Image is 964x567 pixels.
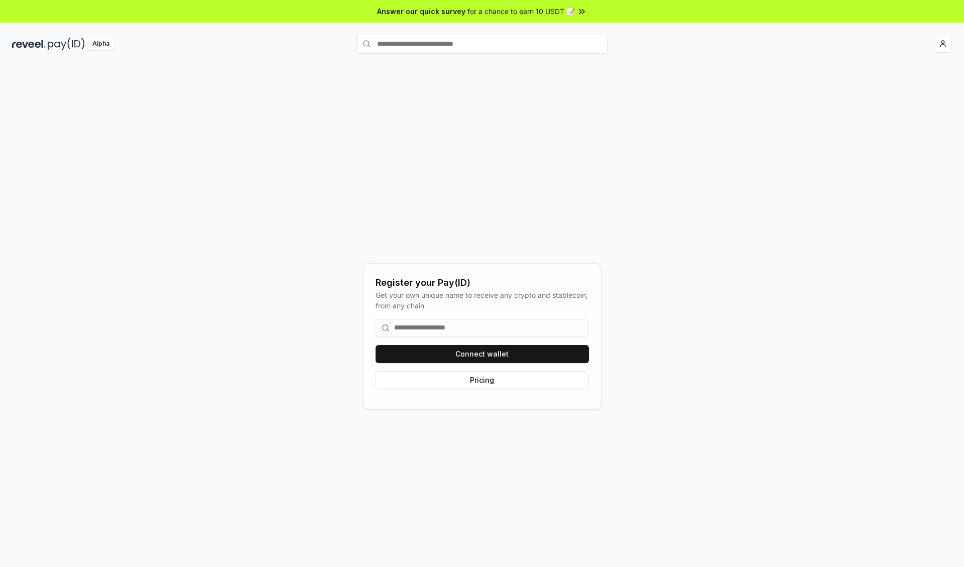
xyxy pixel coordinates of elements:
img: pay_id [48,38,85,50]
div: Alpha [87,38,115,50]
button: Connect wallet [376,345,589,363]
div: Register your Pay(ID) [376,276,589,290]
img: reveel_dark [12,38,46,50]
button: Pricing [376,371,589,389]
div: Get your own unique name to receive any crypto and stablecoin, from any chain [376,290,589,311]
span: for a chance to earn 10 USDT 📝 [467,6,575,17]
span: Answer our quick survey [377,6,465,17]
